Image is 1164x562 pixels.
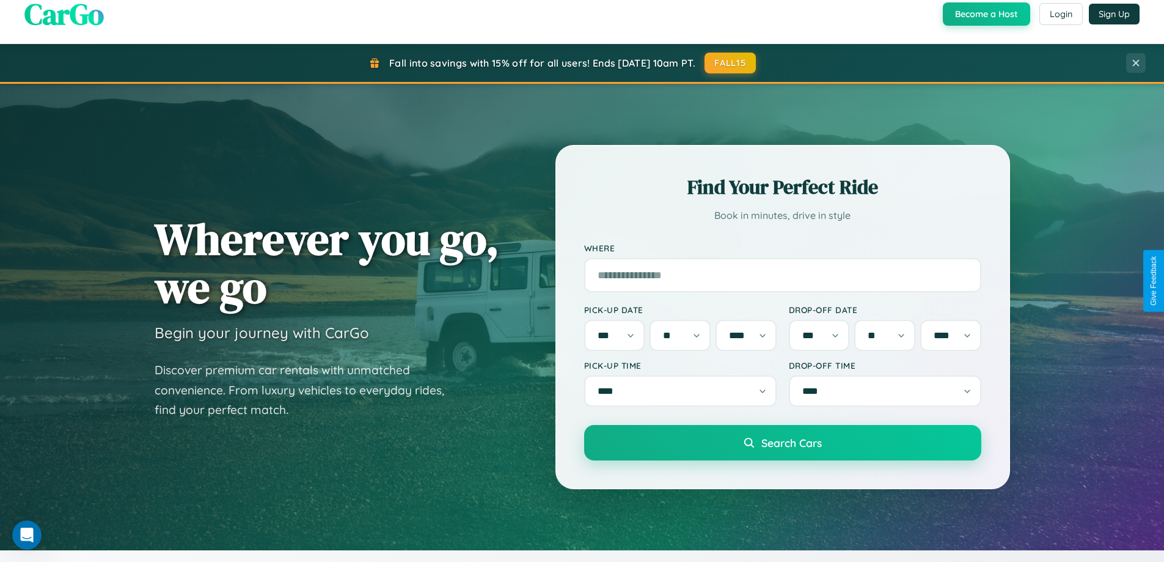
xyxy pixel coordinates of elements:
[12,520,42,550] iframe: Intercom live chat
[705,53,756,73] button: FALL15
[155,324,369,342] h3: Begin your journey with CarGo
[584,243,981,253] label: Where
[584,425,981,460] button: Search Cars
[1039,3,1083,25] button: Login
[789,305,981,315] label: Drop-off Date
[155,360,460,420] p: Discover premium car rentals with unmatched convenience. From luxury vehicles to everyday rides, ...
[155,215,499,311] h1: Wherever you go, we go
[584,174,981,201] h2: Find Your Perfect Ride
[761,436,822,449] span: Search Cars
[584,207,981,224] p: Book in minutes, drive in style
[789,360,981,371] label: Drop-off Time
[943,2,1030,26] button: Become a Host
[584,360,777,371] label: Pick-up Time
[1089,4,1140,24] button: Sign Up
[584,305,777,315] label: Pick-up Date
[389,57,695,69] span: Fall into savings with 15% off for all users! Ends [DATE] 10am PT.
[1149,256,1158,306] div: Give Feedback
